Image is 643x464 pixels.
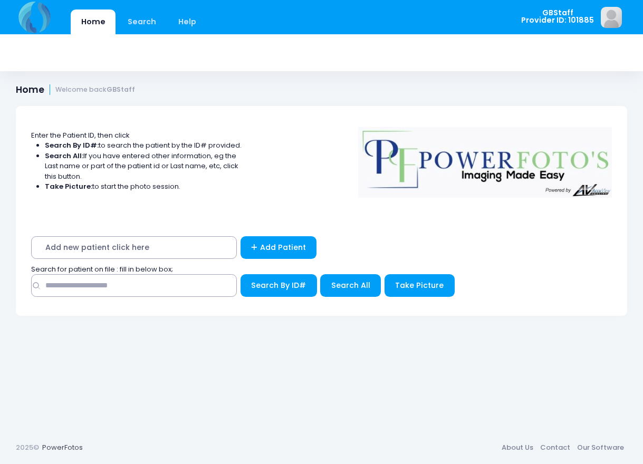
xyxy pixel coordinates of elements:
[241,274,317,297] button: Search By ID#
[16,442,39,452] span: 2025©
[55,86,135,94] small: Welcome back
[107,85,135,94] strong: GBStaff
[45,140,99,150] strong: Search By ID#:
[45,151,83,161] strong: Search All:
[385,274,455,297] button: Take Picture
[241,236,317,259] a: Add Patient
[42,442,83,452] a: PowerFotos
[45,181,92,191] strong: Take Picture:
[16,84,135,95] h1: Home
[45,181,242,192] li: to start the photo session.
[31,130,130,140] span: Enter the Patient ID, then click
[71,9,116,34] a: Home
[395,280,444,291] span: Take Picture
[117,9,166,34] a: Search
[573,438,627,457] a: Our Software
[45,140,242,151] li: to search the patient by the ID# provided.
[31,236,237,259] span: Add new patient click here
[353,120,617,198] img: Logo
[45,151,242,182] li: If you have entered other information, eg the Last name or part of the patient id or Last name, e...
[536,438,573,457] a: Contact
[498,438,536,457] a: About Us
[31,264,173,274] span: Search for patient on file : fill in below box;
[331,280,370,291] span: Search All
[601,7,622,28] img: image
[251,280,306,291] span: Search By ID#
[521,9,594,24] span: GBStaff Provider ID: 101885
[168,9,207,34] a: Help
[320,274,381,297] button: Search All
